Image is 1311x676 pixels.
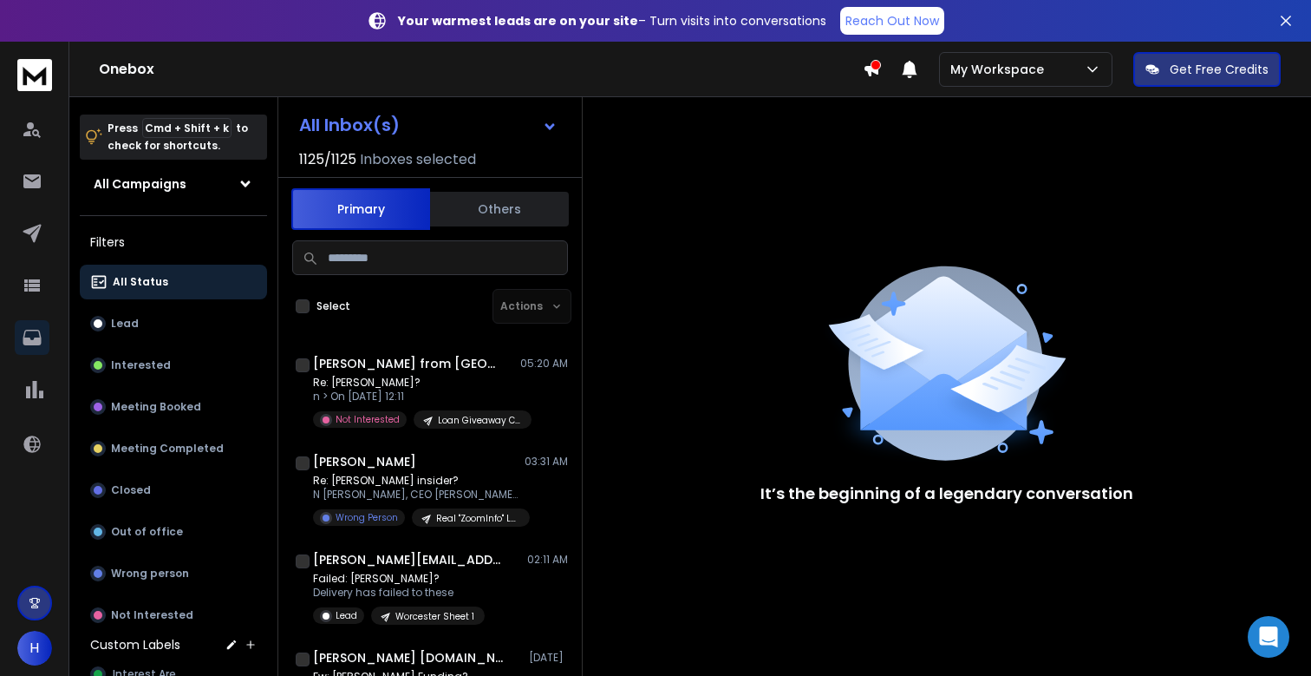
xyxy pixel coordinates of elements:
[80,598,267,633] button: Not Interested
[313,390,521,404] p: n > On [DATE] 12:11
[336,413,400,426] p: Not Interested
[525,455,568,469] p: 03:31 AM
[90,636,180,653] h3: Custom Labels
[17,59,52,91] img: logo
[111,400,201,414] p: Meeting Booked
[108,120,248,154] p: Press to check for shortcuts.
[291,188,430,230] button: Primary
[398,12,826,30] p: – Turn visits into conversations
[17,631,52,666] button: H
[760,482,1133,506] p: It’s the beginning of a legendary conversation
[313,572,485,586] p: Failed: [PERSON_NAME]?
[80,431,267,466] button: Meeting Completed
[94,175,186,193] h1: All Campaigns
[436,512,519,525] p: Real "ZoomInfo" Lead List
[438,414,521,427] p: Loan Giveaway CEM
[1170,61,1269,78] p: Get Free Credits
[80,306,267,341] button: Lead
[529,651,568,665] p: [DATE]
[313,551,504,568] h1: [PERSON_NAME][EMAIL_ADDRESS][DOMAIN_NAME]
[80,167,267,201] button: All Campaigns
[299,116,400,134] h1: All Inbox(s)
[111,317,139,331] p: Lead
[313,355,504,372] h1: [PERSON_NAME] from [GEOGRAPHIC_DATA]
[520,357,568,371] p: 05:20 AM
[111,608,193,622] p: Not Interested
[80,265,267,299] button: All Status
[527,553,568,567] p: 02:11 AM
[111,442,224,456] p: Meeting Completed
[336,511,398,524] p: Wrong Person
[113,275,168,289] p: All Status
[142,118,232,138] span: Cmd + Shift + k
[111,567,189,581] p: Wrong person
[313,649,504,666] h1: [PERSON_NAME] [DOMAIN_NAME]
[80,348,267,383] button: Interested
[430,190,569,228] button: Others
[395,610,474,623] p: Worcester Sheet 1
[1248,616,1289,658] div: Open Intercom Messenger
[336,609,357,622] p: Lead
[398,12,638,30] strong: Your warmest leads are on your site
[313,474,521,488] p: Re: [PERSON_NAME] insider?
[316,299,350,313] label: Select
[313,376,521,390] p: Re: [PERSON_NAME]?
[111,358,171,372] p: Interested
[111,525,183,539] p: Out of office
[285,108,571,142] button: All Inbox(s)
[1133,52,1281,87] button: Get Free Credits
[950,61,1051,78] p: My Workspace
[313,586,485,600] p: Delivery has failed to these
[313,453,416,470] h1: [PERSON_NAME]
[80,473,267,508] button: Closed
[111,483,151,497] p: Closed
[845,12,939,30] p: Reach Out Now
[840,7,944,35] a: Reach Out Now
[299,149,356,170] span: 1125 / 1125
[99,59,863,80] h1: Onebox
[80,390,267,424] button: Meeting Booked
[80,230,267,254] h3: Filters
[360,149,476,170] h3: Inboxes selected
[80,515,267,549] button: Out of office
[80,556,267,591] button: Wrong person
[313,488,521,502] p: N [PERSON_NAME], CEO [PERSON_NAME]'s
